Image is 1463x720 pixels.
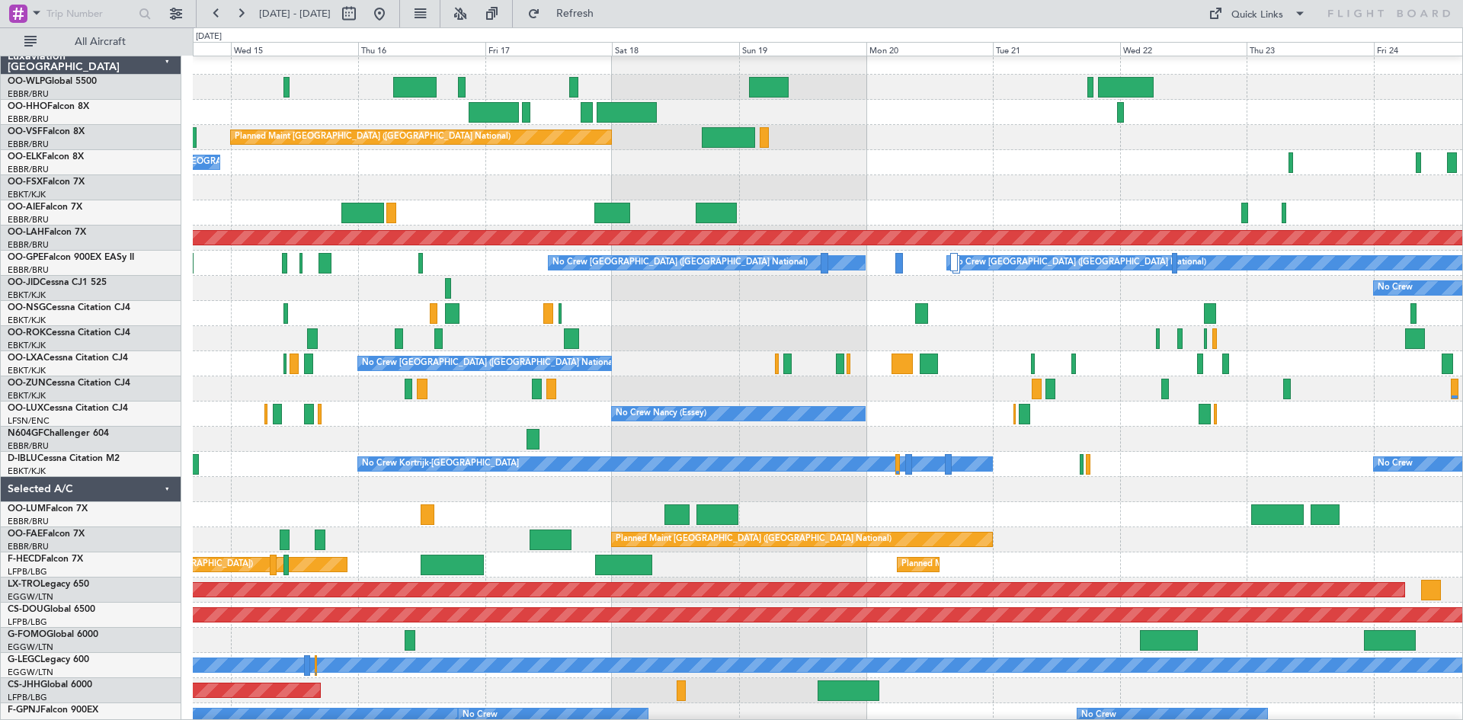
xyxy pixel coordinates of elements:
a: OO-ROKCessna Citation CJ4 [8,328,130,338]
a: OO-GPEFalcon 900EX EASy II [8,253,134,262]
a: EBKT/KJK [8,315,46,326]
a: OO-NSGCessna Citation CJ4 [8,303,130,312]
div: Planned Maint [GEOGRAPHIC_DATA] ([GEOGRAPHIC_DATA] National) [616,528,892,551]
span: D-IBLU [8,454,37,463]
a: CS-JHHGlobal 6000 [8,680,92,690]
a: EBBR/BRU [8,516,49,527]
a: LFPB/LBG [8,566,47,578]
a: EGGW/LTN [8,591,53,603]
a: LX-TROLegacy 650 [8,580,89,589]
span: OO-VSF [8,127,43,136]
a: EBKT/KJK [8,189,46,200]
a: F-HECDFalcon 7X [8,555,83,564]
div: No Crew [1378,453,1413,475]
span: F-HECD [8,555,41,564]
a: OO-LUMFalcon 7X [8,504,88,514]
div: Thu 23 [1247,42,1374,56]
a: EBKT/KJK [8,365,46,376]
div: Tue 21 [993,42,1120,56]
div: Sun 19 [739,42,866,56]
a: EBBR/BRU [8,440,49,452]
div: No Crew [GEOGRAPHIC_DATA] ([GEOGRAPHIC_DATA] National) [552,251,808,274]
a: OO-WLPGlobal 5500 [8,77,97,86]
a: EBBR/BRU [8,139,49,150]
a: G-LEGCLegacy 600 [8,655,89,664]
a: EBKT/KJK [8,290,46,301]
a: CS-DOUGlobal 6500 [8,605,95,614]
a: OO-AIEFalcon 7X [8,203,82,212]
div: Mon 20 [866,42,994,56]
a: EBBR/BRU [8,114,49,125]
a: EBBR/BRU [8,164,49,175]
a: OO-VSFFalcon 8X [8,127,85,136]
a: OO-JIDCessna CJ1 525 [8,278,107,287]
span: OO-HHO [8,102,47,111]
span: OO-ELK [8,152,42,162]
span: OO-WLP [8,77,45,86]
div: Quick Links [1231,8,1283,23]
a: EBBR/BRU [8,214,49,226]
div: Wed 15 [231,42,358,56]
button: Quick Links [1201,2,1314,26]
div: Planned Maint [GEOGRAPHIC_DATA] ([GEOGRAPHIC_DATA]) [901,553,1141,576]
a: N604GFChallenger 604 [8,429,109,438]
a: EGGW/LTN [8,667,53,678]
span: OO-FAE [8,530,43,539]
span: CS-JHH [8,680,40,690]
span: G-LEGC [8,655,40,664]
button: All Aircraft [17,30,165,54]
span: N604GF [8,429,43,438]
span: OO-FSX [8,178,43,187]
div: No Crew [1378,277,1413,299]
span: [DATE] - [DATE] [259,7,331,21]
a: OO-ZUNCessna Citation CJ4 [8,379,130,388]
a: OO-FSXFalcon 7X [8,178,85,187]
div: [DATE] [196,30,222,43]
span: All Aircraft [40,37,161,47]
a: EGGW/LTN [8,642,53,653]
input: Trip Number [46,2,134,25]
a: OO-LUXCessna Citation CJ4 [8,404,128,413]
span: OO-NSG [8,303,46,312]
button: Refresh [520,2,612,26]
a: EBBR/BRU [8,264,49,276]
span: OO-LAH [8,228,44,237]
a: OO-FAEFalcon 7X [8,530,85,539]
div: Planned Maint [GEOGRAPHIC_DATA] ([GEOGRAPHIC_DATA] National) [235,126,511,149]
span: OO-LXA [8,354,43,363]
div: Sat 18 [612,42,739,56]
span: Refresh [543,8,607,19]
span: OO-JID [8,278,40,287]
span: OO-AIE [8,203,40,212]
a: EBKT/KJK [8,466,46,477]
a: OO-LXACessna Citation CJ4 [8,354,128,363]
a: F-GPNJFalcon 900EX [8,706,98,715]
div: Fri 17 [485,42,613,56]
span: CS-DOU [8,605,43,614]
a: OO-LAHFalcon 7X [8,228,86,237]
span: OO-LUM [8,504,46,514]
span: F-GPNJ [8,706,40,715]
span: LX-TRO [8,580,40,589]
a: OO-ELKFalcon 8X [8,152,84,162]
span: OO-GPE [8,253,43,262]
a: D-IBLUCessna Citation M2 [8,454,120,463]
a: LFPB/LBG [8,692,47,703]
a: EBBR/BRU [8,88,49,100]
span: G-FOMO [8,630,46,639]
span: OO-ZUN [8,379,46,388]
div: No Crew [GEOGRAPHIC_DATA] ([GEOGRAPHIC_DATA] National) [951,251,1206,274]
div: No Crew Nancy (Essey) [616,402,706,425]
a: EBBR/BRU [8,239,49,251]
a: G-FOMOGlobal 6000 [8,630,98,639]
a: LFSN/ENC [8,415,50,427]
a: EBKT/KJK [8,340,46,351]
a: EBKT/KJK [8,390,46,402]
div: No Crew [GEOGRAPHIC_DATA] ([GEOGRAPHIC_DATA] National) [362,352,617,375]
a: EBBR/BRU [8,541,49,552]
a: OO-HHOFalcon 8X [8,102,89,111]
div: Thu 16 [358,42,485,56]
span: OO-LUX [8,404,43,413]
span: OO-ROK [8,328,46,338]
div: No Crew Kortrijk-[GEOGRAPHIC_DATA] [362,453,519,475]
